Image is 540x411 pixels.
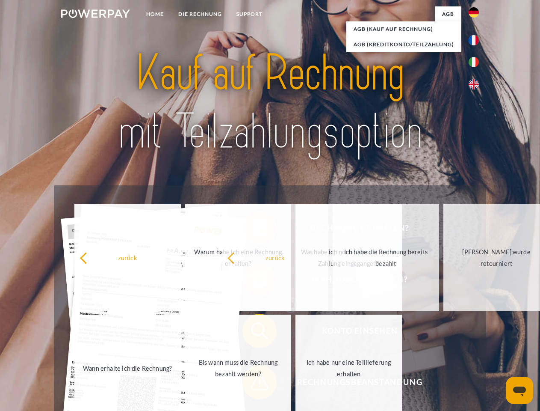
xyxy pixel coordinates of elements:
a: agb [435,6,461,22]
a: DIE RECHNUNG [171,6,229,22]
img: title-powerpay_de.svg [82,41,458,164]
div: Ich habe die Rechnung bereits bezahlt [338,246,434,269]
img: logo-powerpay-white.svg [61,9,130,18]
img: fr [469,35,479,45]
a: AGB (Kreditkonto/Teilzahlung) [346,37,461,52]
a: AGB (Kauf auf Rechnung) [346,21,461,37]
img: en [469,79,479,89]
div: zurück [227,252,323,263]
a: SUPPORT [229,6,270,22]
a: Home [139,6,171,22]
iframe: Schaltfläche zum Öffnen des Messaging-Fensters [506,377,533,404]
div: Wann erhalte ich die Rechnung? [80,362,176,374]
div: Warum habe ich eine Rechnung erhalten? [190,246,286,269]
img: it [469,57,479,67]
div: Ich habe nur eine Teillieferung erhalten [301,357,397,380]
div: Bis wann muss die Rechnung bezahlt werden? [190,357,286,380]
img: de [469,7,479,18]
div: zurück [80,252,176,263]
